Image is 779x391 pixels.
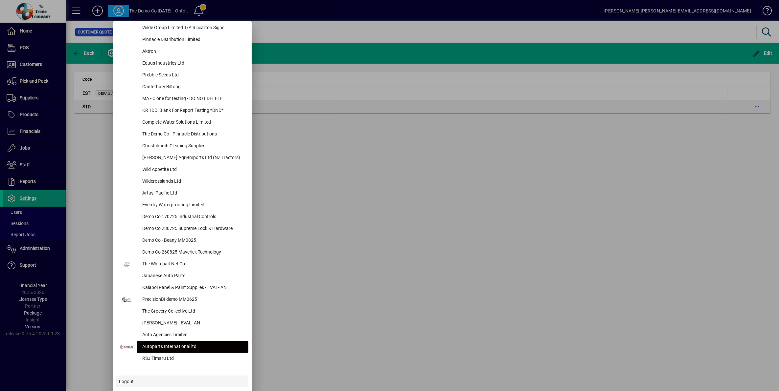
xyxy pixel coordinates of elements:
button: KR_IDD_Blank For Report Testing *DND* [116,105,248,117]
div: The Grocery Collective Ltd [137,306,248,318]
button: Japanese Auto Parts [116,270,248,282]
div: Demo Co 170725 Industrial Controls [137,211,248,223]
button: The Demo Co - Pinnacle Distributions [116,129,248,140]
button: Demo Co 170725 Industrial Controls [116,211,248,223]
button: [PERSON_NAME] Agri-Imports Ltd (NZ Tractors) [116,152,248,164]
button: RSJ Timaru Ltd [116,353,248,365]
button: Prebble Seeds Ltd [116,70,248,81]
button: Kaiapoi Panel & Paint Supplies - EVAL- AN [116,282,248,294]
button: Wilde Group Limited T/A Riccarton Signs [116,22,248,34]
div: Kaiapoi Panel & Paint Supplies - EVAL- AN [137,282,248,294]
div: PrecisionBI demo MM0625 [137,294,248,306]
div: RSJ Timaru Ltd [137,353,248,365]
div: Wilde Group Limited T/A Riccarton Signs [137,22,248,34]
span: Logout [119,378,134,385]
button: [PERSON_NAME] - EVAL -AN [116,318,248,329]
div: The Demo Co - Pinnacle Distributions [137,129,248,140]
button: Demo Co - Beany MM0825 [116,235,248,247]
div: Wild Appetite Ltd [137,164,248,176]
div: Demo Co 230725 Supreme Lock & Hardware [137,223,248,235]
div: Pinnacle Distribution Limited [137,34,248,46]
button: Canterbury Biltong [116,81,248,93]
div: Demo Co - Beany MM0825 [137,235,248,247]
div: Autoparts International ltd [137,341,248,353]
button: Demo Co 230725 Supreme Lock & Hardware [116,223,248,235]
button: The Whitebait Net Co [116,258,248,270]
button: Aktron [116,46,248,58]
button: PrecisionBI demo MM0625 [116,294,248,306]
div: Prebble Seeds Ltd [137,70,248,81]
button: Logout [116,376,248,387]
button: Wild Appetite Ltd [116,164,248,176]
button: Christchurch Cleaning Supplies [116,140,248,152]
button: Pinnacle Distribution Limited [116,34,248,46]
div: Demo Co 260825 Maverick Technology [137,247,248,258]
div: Auto Agencies Limited [137,329,248,341]
button: Artusi Pacific Ltd [116,188,248,199]
div: Everdry Waterproofing Limited [137,199,248,211]
button: Equus Industries Ltd [116,58,248,70]
div: Wildcrosslands Ltd [137,176,248,188]
button: MA - Clone for testing - DO NOT DELETE [116,93,248,105]
button: The Grocery Collective Ltd [116,306,248,318]
div: [PERSON_NAME] - EVAL -AN [137,318,248,329]
div: Canterbury Biltong [137,81,248,93]
button: Demo Co 260825 Maverick Technology [116,247,248,258]
button: Wildcrosslands Ltd [116,176,248,188]
button: Complete Water Solutions Limited [116,117,248,129]
div: KR_IDD_Blank For Report Testing *DND* [137,105,248,117]
button: Auto Agencies Limited [116,329,248,341]
div: Christchurch Cleaning Supplies [137,140,248,152]
div: The Whitebait Net Co [137,258,248,270]
button: Everdry Waterproofing Limited [116,199,248,211]
div: Aktron [137,46,248,58]
div: MA - Clone for testing - DO NOT DELETE [137,93,248,105]
div: [PERSON_NAME] Agri-Imports Ltd (NZ Tractors) [137,152,248,164]
div: Japanese Auto Parts [137,270,248,282]
div: Equus Industries Ltd [137,58,248,70]
div: Artusi Pacific Ltd [137,188,248,199]
div: Complete Water Solutions Limited [137,117,248,129]
button: Autoparts International ltd [116,341,248,353]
